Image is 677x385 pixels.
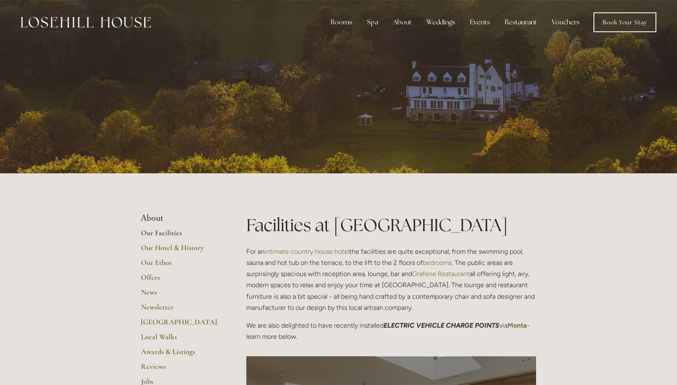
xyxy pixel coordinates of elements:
div: Rooms [324,14,359,31]
a: Grafene Restaurant [412,270,470,278]
a: Our Hotel & History [141,243,220,258]
a: [GEOGRAPHIC_DATA] [141,317,220,332]
a: Our Ethos [141,258,220,273]
a: Local Walks [141,332,220,347]
a: bedrooms [423,259,452,267]
a: Vouchers [545,14,586,31]
img: Losehill House [21,17,151,28]
a: Our Facilities [141,228,220,243]
a: Offers [141,273,220,288]
div: Spa [360,14,385,31]
a: News [141,288,220,302]
a: Monta [508,321,527,329]
li: About [141,213,220,224]
p: We are also delighted to have recently installed via - learn more below. [246,320,536,342]
div: Weddings [420,14,462,31]
a: Awards & Listings [141,347,220,362]
div: Restaurant [498,14,544,31]
div: About [386,14,418,31]
h1: Facilities at [GEOGRAPHIC_DATA] [246,213,536,237]
a: intimate country house hotel [265,248,349,255]
a: Book Your Stay [594,12,656,32]
a: Newsletter [141,302,220,317]
em: ELECTRIC VEHICLE CHARGE POINTS [384,321,499,329]
a: Reviews [141,362,220,377]
p: For an the facilities are quite exceptional, from the swimming pool, sauna and hot tub on the ter... [246,246,536,313]
div: Events [463,14,496,31]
